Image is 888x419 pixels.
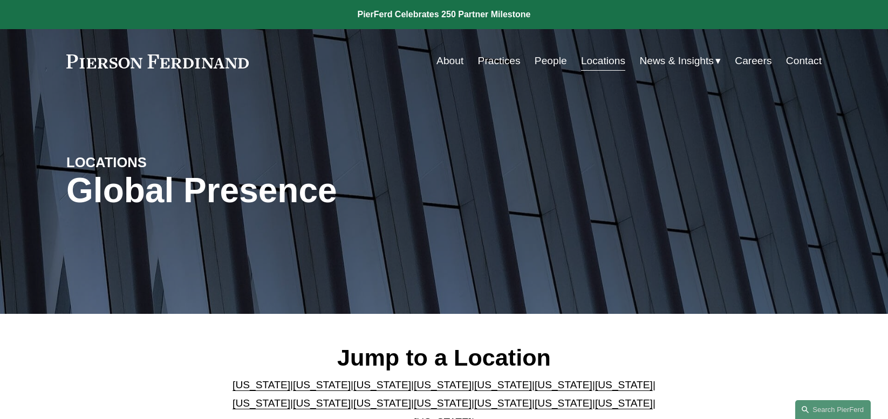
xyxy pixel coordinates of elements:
[795,400,871,419] a: Search this site
[595,397,653,409] a: [US_STATE]
[535,379,592,390] a: [US_STATE]
[436,51,463,71] a: About
[353,379,411,390] a: [US_STATE]
[474,397,532,409] a: [US_STATE]
[233,397,290,409] a: [US_STATE]
[535,51,567,71] a: People
[414,379,472,390] a: [US_STATE]
[66,171,570,210] h1: Global Presence
[66,154,255,171] h4: LOCATIONS
[786,51,822,71] a: Contact
[293,397,351,409] a: [US_STATE]
[735,51,771,71] a: Careers
[639,51,721,71] a: folder dropdown
[224,344,665,372] h2: Jump to a Location
[293,379,351,390] a: [US_STATE]
[233,379,290,390] a: [US_STATE]
[474,379,532,390] a: [US_STATE]
[639,52,714,71] span: News & Insights
[353,397,411,409] a: [US_STATE]
[595,379,653,390] a: [US_STATE]
[581,51,625,71] a: Locations
[478,51,521,71] a: Practices
[535,397,592,409] a: [US_STATE]
[414,397,472,409] a: [US_STATE]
